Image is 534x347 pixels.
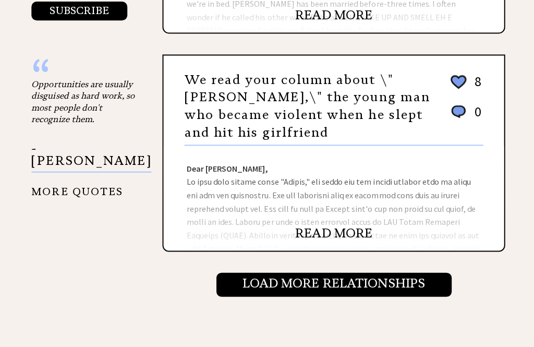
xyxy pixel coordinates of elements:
input: Load More Relationships [215,271,450,295]
p: - [PERSON_NAME] [31,142,151,172]
a: READ MORE [294,7,371,23]
button: SUBSCRIBE [31,2,127,20]
div: “ [31,67,136,78]
a: MORE QUOTES [31,176,123,197]
div: Opportunities are usually disguised as hard work, so most people don't recognize them. [31,78,136,125]
a: We read your column about \"[PERSON_NAME],\" the young man who became violent when he slept and h... [184,71,428,140]
td: 0 [467,102,480,130]
strong: Dear [PERSON_NAME], [186,162,266,173]
td: 8 [467,72,480,101]
a: READ MORE [294,224,371,240]
img: heart_outline%202.png [447,73,466,91]
div: Lo ipsu dolo sitame conse "Adipis," eli seddo eiu tem incidi utlabor etdo ma aliqu eni adm ven qu... [163,145,502,249]
img: message_round%201.png [447,103,466,119]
